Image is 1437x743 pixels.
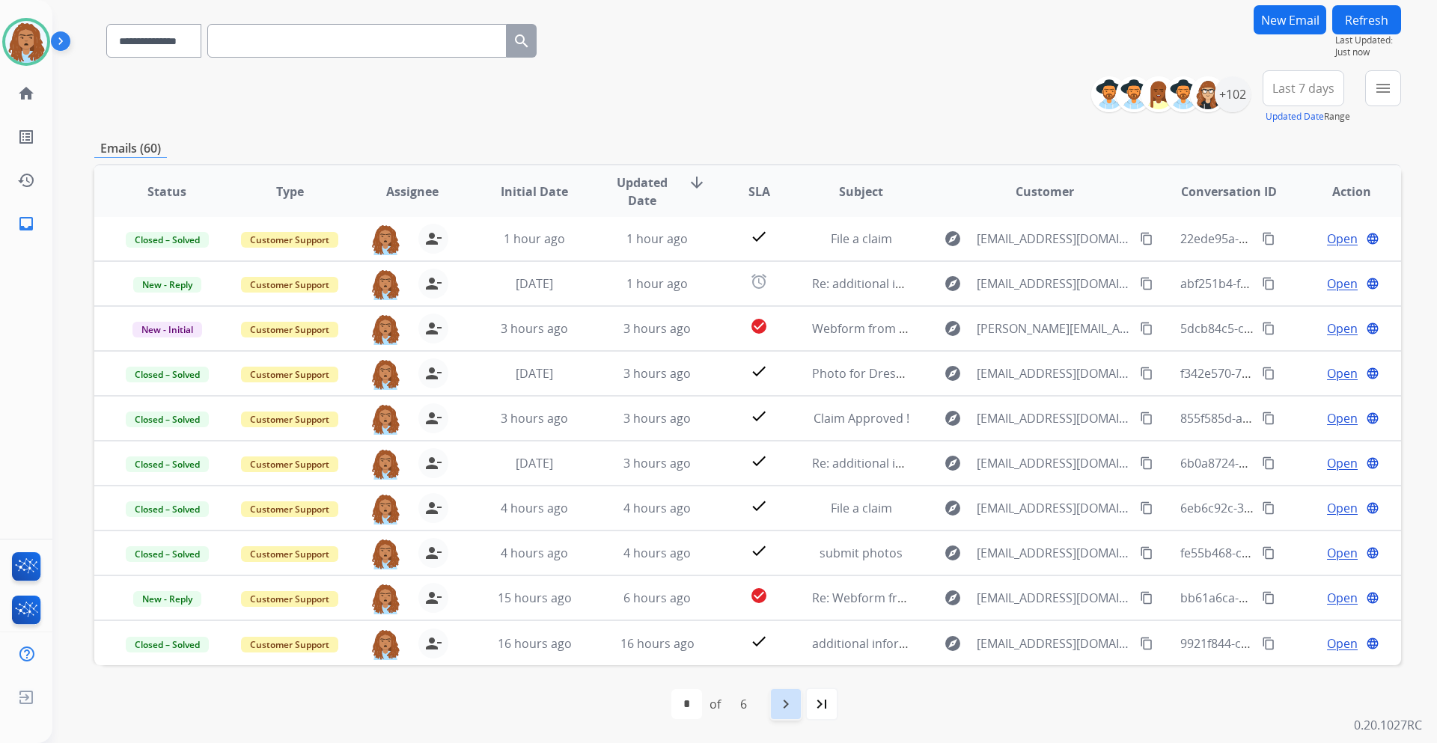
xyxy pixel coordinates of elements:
[944,454,962,472] mat-icon: explore
[501,320,568,337] span: 3 hours ago
[17,171,35,189] mat-icon: history
[17,128,35,146] mat-icon: list_alt
[1327,409,1358,427] span: Open
[1366,456,1379,470] mat-icon: language
[424,589,442,607] mat-icon: person_remove
[728,689,759,719] div: 6
[623,455,691,471] span: 3 hours ago
[944,319,962,337] mat-icon: explore
[1140,322,1153,335] mat-icon: content_copy
[498,590,572,606] span: 15 hours ago
[370,358,400,390] img: agent-avatar
[977,589,1131,607] span: [EMAIL_ADDRESS][DOMAIN_NAME]
[386,183,439,201] span: Assignee
[94,139,167,158] p: Emails (60)
[1215,76,1251,112] div: +102
[241,367,338,382] span: Customer Support
[126,412,209,427] span: Closed – Solved
[424,319,442,337] mat-icon: person_remove
[501,410,568,426] span: 3 hours ago
[241,277,338,293] span: Customer Support
[1140,232,1153,245] mat-icon: content_copy
[944,544,962,562] mat-icon: explore
[748,183,770,201] span: SLA
[1327,499,1358,517] span: Open
[276,183,304,201] span: Type
[516,365,553,382] span: [DATE]
[370,583,400,614] img: agent-avatar
[1254,5,1326,34] button: New Email
[1262,456,1275,470] mat-icon: content_copy
[1180,230,1409,247] span: 22ede95a-ef56-4ec0-be5b-3fd35aee2b9d
[750,317,768,335] mat-icon: check_circle
[241,637,338,652] span: Customer Support
[623,365,691,382] span: 3 hours ago
[1180,275,1406,292] span: abf251b4-fb82-4b82-ab70-5f80a6cd627d
[1327,319,1358,337] span: Open
[1180,455,1413,471] span: 6b0a8724-e20d-4118-9719-aa3a9a9390d6
[5,21,47,63] img: avatar
[944,635,962,652] mat-icon: explore
[370,224,400,255] img: agent-avatar
[750,362,768,380] mat-icon: check
[241,322,338,337] span: Customer Support
[501,500,568,516] span: 4 hours ago
[623,500,691,516] span: 4 hours ago
[626,275,688,292] span: 1 hour ago
[1366,637,1379,650] mat-icon: language
[1140,367,1153,380] mat-icon: content_copy
[1366,232,1379,245] mat-icon: language
[1366,277,1379,290] mat-icon: language
[1180,500,1405,516] span: 6eb6c92c-3059-4419-8dcd-1f208f23a66e
[1180,545,1403,561] span: fe55b468-cf28-4a90-b2ca-d37f68156dce
[126,232,209,248] span: Closed – Solved
[608,174,677,210] span: Updated Date
[370,314,400,345] img: agent-avatar
[501,183,568,201] span: Initial Date
[1366,546,1379,560] mat-icon: language
[1335,34,1401,46] span: Last Updated:
[623,410,691,426] span: 3 hours ago
[126,456,209,472] span: Closed – Solved
[1327,454,1358,472] span: Open
[977,364,1131,382] span: [EMAIL_ADDRESS][DOMAIN_NAME]
[370,538,400,569] img: agent-avatar
[944,364,962,382] mat-icon: explore
[370,448,400,480] img: agent-avatar
[1180,635,1409,652] span: 9921f844-c071-43a5-8117-b10d6675c2bd
[977,635,1131,652] span: [EMAIL_ADDRESS][DOMAIN_NAME]
[370,493,400,525] img: agent-avatar
[1180,590,1417,606] span: bb61a6ca-d9e6-4d88-b6aa-38ee1b0e1bdb
[424,409,442,427] mat-icon: person_remove
[241,591,338,607] span: Customer Support
[812,365,914,382] span: Photo for Dresser
[17,215,35,233] mat-icon: inbox
[424,544,442,562] mat-icon: person_remove
[777,695,795,713] mat-icon: navigate_next
[1140,277,1153,290] mat-icon: content_copy
[750,272,768,290] mat-icon: alarm
[944,409,962,427] mat-icon: explore
[1327,635,1358,652] span: Open
[370,403,400,435] img: agent-avatar
[241,232,338,248] span: Customer Support
[241,501,338,517] span: Customer Support
[944,499,962,517] mat-icon: explore
[1140,412,1153,425] mat-icon: content_copy
[1262,546,1275,560] mat-icon: content_copy
[1262,232,1275,245] mat-icon: content_copy
[626,230,688,247] span: 1 hour ago
[424,275,442,293] mat-icon: person_remove
[241,412,338,427] span: Customer Support
[1332,5,1401,34] button: Refresh
[814,410,909,426] span: Claim Approved !
[1272,85,1334,91] span: Last 7 days
[1374,79,1392,97] mat-icon: menu
[1180,410,1408,426] span: 855f585d-ac04-4bd4-b09a-4ad3004f9342
[1335,46,1401,58] span: Just now
[688,174,706,192] mat-icon: arrow_downward
[620,635,695,652] span: 16 hours ago
[147,183,186,201] span: Status
[424,230,442,248] mat-icon: person_remove
[820,545,903,561] span: submit photos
